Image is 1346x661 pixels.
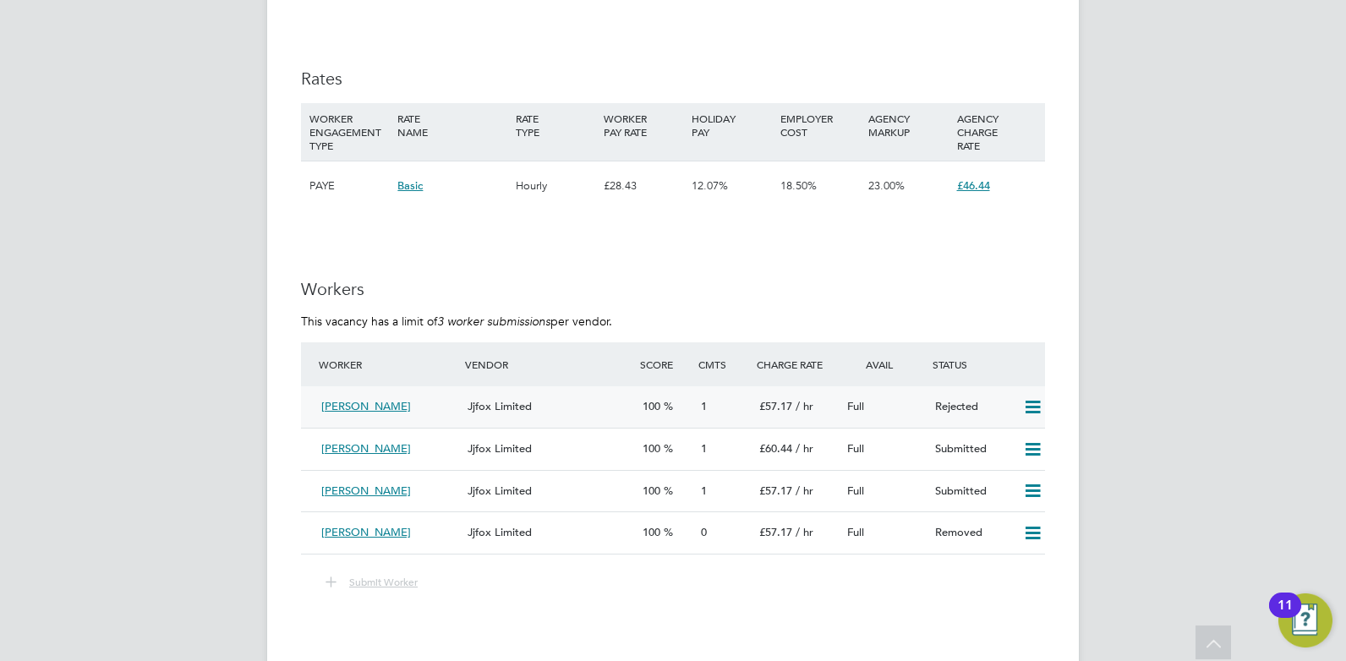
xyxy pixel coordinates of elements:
[315,349,461,380] div: Worker
[928,478,1016,505] div: Submitted
[468,483,532,498] span: Jjfox Limited
[840,349,928,380] div: Avail
[868,178,905,193] span: 23.00%
[752,349,840,380] div: Charge Rate
[776,103,864,147] div: EMPLOYER COST
[957,178,990,193] span: £46.44
[636,349,694,380] div: Score
[759,399,792,413] span: £57.17
[847,441,864,456] span: Full
[701,483,707,498] span: 1
[643,483,660,498] span: 100
[847,525,864,539] span: Full
[512,103,599,147] div: RATE TYPE
[301,314,1045,329] p: This vacancy has a limit of per vendor.
[305,103,393,161] div: WORKER ENGAGEMENT TYPE
[512,161,599,210] div: Hourly
[864,103,952,147] div: AGENCY MARKUP
[599,161,687,210] div: £28.43
[461,349,636,380] div: Vendor
[701,525,707,539] span: 0
[701,441,707,456] span: 1
[687,103,775,147] div: HOLIDAY PAY
[468,525,532,539] span: Jjfox Limited
[928,349,1045,380] div: Status
[796,441,813,456] span: / hr
[321,441,411,456] span: [PERSON_NAME]
[953,103,1041,161] div: AGENCY CHARGE RATE
[701,399,707,413] span: 1
[321,525,411,539] span: [PERSON_NAME]
[796,399,813,413] span: / hr
[301,68,1045,90] h3: Rates
[847,483,864,498] span: Full
[599,103,687,147] div: WORKER PAY RATE
[301,278,1045,300] h3: Workers
[321,483,411,498] span: [PERSON_NAME]
[796,525,813,539] span: / hr
[349,575,418,588] span: Submit Worker
[643,525,660,539] span: 100
[780,178,817,193] span: 18.50%
[692,178,728,193] span: 12.07%
[643,441,660,456] span: 100
[468,399,532,413] span: Jjfox Limited
[393,103,511,147] div: RATE NAME
[928,519,1016,547] div: Removed
[694,349,752,380] div: Cmts
[847,399,864,413] span: Full
[796,483,813,498] span: / hr
[643,399,660,413] span: 100
[928,435,1016,463] div: Submitted
[1278,605,1293,627] div: 11
[759,483,792,498] span: £57.17
[1278,593,1332,647] button: Open Resource Center, 11 new notifications
[437,314,550,329] em: 3 worker submissions
[928,393,1016,421] div: Rejected
[321,399,411,413] span: [PERSON_NAME]
[305,161,393,210] div: PAYE
[397,178,423,193] span: Basic
[759,525,792,539] span: £57.17
[314,571,431,593] button: Submit Worker
[759,441,792,456] span: £60.44
[468,441,532,456] span: Jjfox Limited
